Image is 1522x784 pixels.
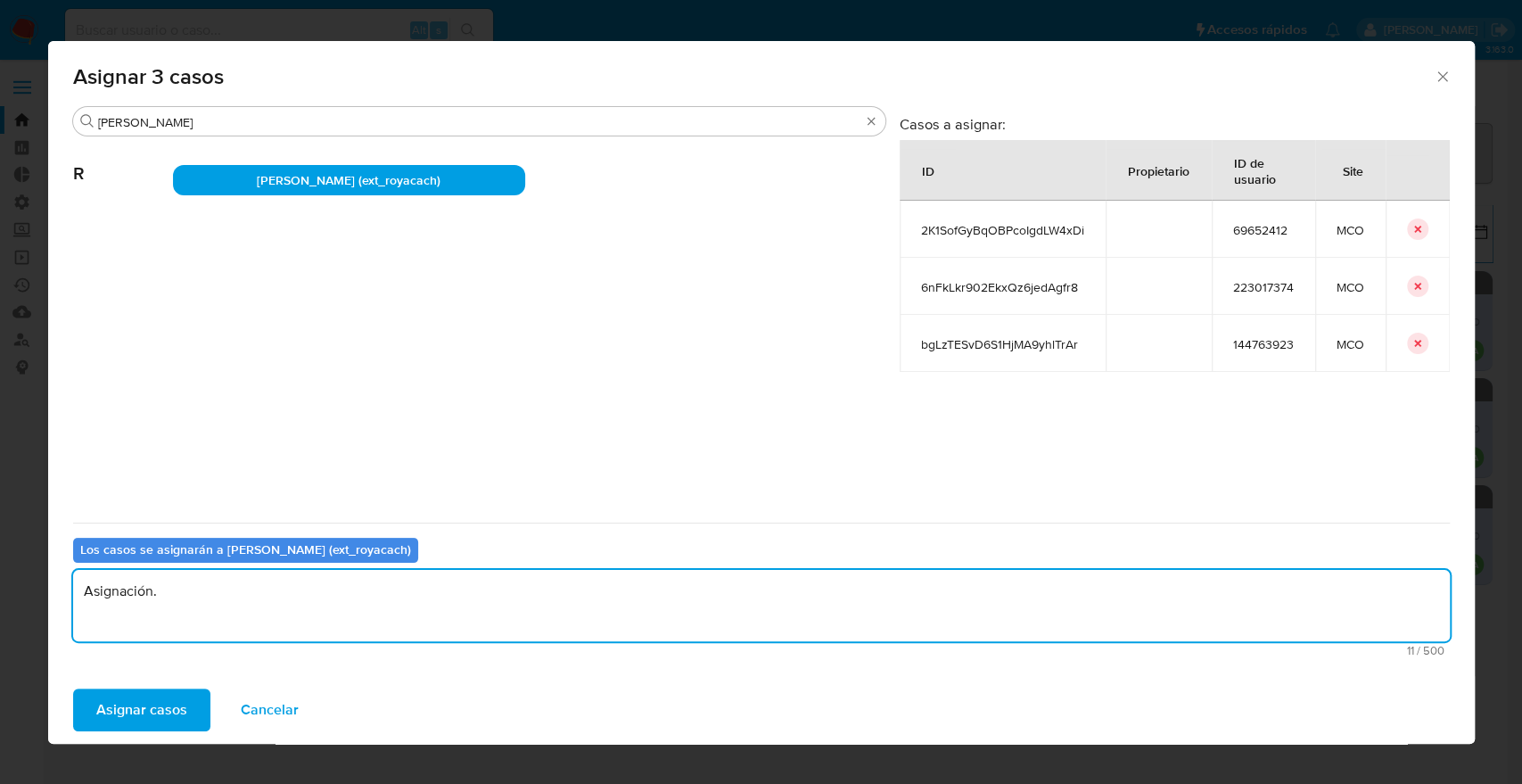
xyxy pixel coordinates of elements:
div: ID [901,149,956,192]
span: MCO [1337,336,1364,352]
div: ID de usuario [1213,141,1314,200]
div: [PERSON_NAME] (ext_royacach) [173,165,526,195]
span: 6nFkLkr902EkxQz6jedAgfr8 [921,279,1084,295]
div: assign-modal [48,41,1475,744]
span: MCO [1337,222,1364,238]
span: 223017374 [1233,279,1294,295]
span: 2K1SofGyBqOBPcoIgdLW4xDi [921,222,1084,238]
button: icon-button [1407,333,1428,354]
span: R [73,136,173,185]
span: Cancelar [241,690,299,730]
h3: Casos a asignar: [900,115,1450,133]
button: Buscar [80,114,95,128]
span: [PERSON_NAME] (ext_royacach) [257,171,440,189]
textarea: Asignación. [73,570,1450,641]
button: Cancelar [218,689,322,731]
button: Asignar casos [73,689,210,731]
span: Máximo 500 caracteres [78,645,1444,656]
span: bgLzTESvD6S1HjMA9yhlTrAr [921,336,1084,352]
input: Buscar analista [98,114,860,130]
button: Cerrar ventana [1434,68,1450,84]
div: Propietario [1107,149,1211,192]
button: icon-button [1407,219,1428,240]
span: 144763923 [1233,336,1294,352]
span: MCO [1337,279,1364,295]
b: Los casos se asignarán a [PERSON_NAME] (ext_royacach) [80,541,411,558]
button: Borrar [864,114,878,128]
span: Asignar casos [96,690,187,730]
button: icon-button [1407,276,1428,297]
span: 69652412 [1233,222,1294,238]
span: Asignar 3 casos [73,66,1435,87]
div: Site [1321,149,1385,192]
